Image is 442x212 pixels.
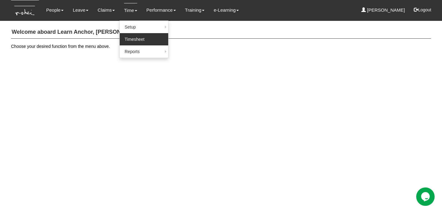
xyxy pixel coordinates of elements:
iframe: chat widget [416,187,436,206]
a: Timesheet [120,33,168,45]
a: Performance [146,3,176,17]
a: e-Learning [214,3,239,17]
button: Logout [409,2,436,17]
a: Time [124,3,137,17]
img: KTs7HI1dOZG7tu7pUkOpGGQAiEQAiEQAj0IhBB1wtXDg6BEAiBEAiBEAiB4RGIoBtemSRFIRACIRACIRACIdCLQARdL1w5OAR... [11,0,39,21]
a: Reports [120,45,168,58]
a: People [46,3,64,17]
a: Training [185,3,205,17]
a: [PERSON_NAME] [361,3,405,17]
a: Setup [120,21,168,33]
a: Claims [98,3,115,17]
p: Choose your desired function from the menu above. [11,43,431,49]
a: Leave [73,3,88,17]
h4: Welcome aboard Learn Anchor, [PERSON_NAME] ! [11,26,431,39]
